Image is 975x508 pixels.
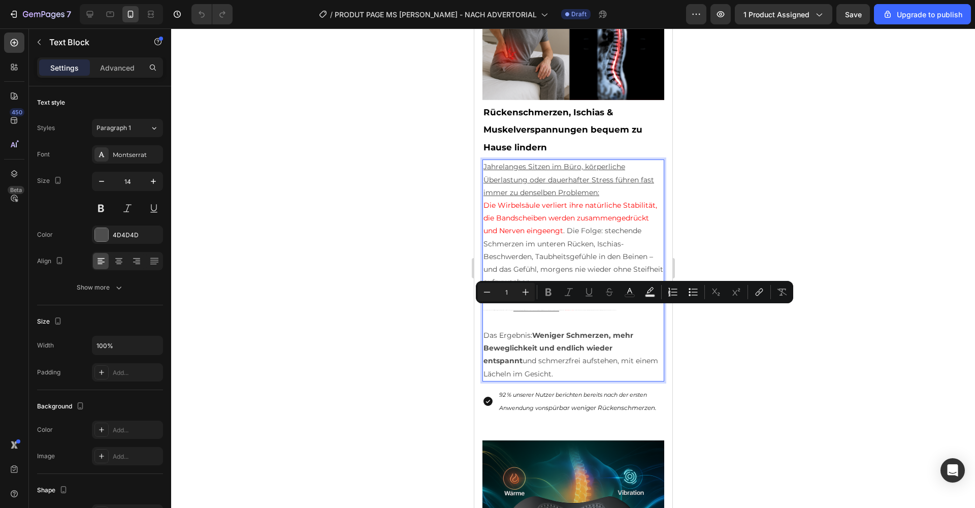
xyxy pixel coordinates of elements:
[37,315,64,329] div: Size
[67,8,71,20] p: 7
[113,150,160,160] div: Montserrat
[4,4,76,24] button: 7
[37,278,163,297] button: Show more
[836,4,870,24] button: Save
[37,150,50,159] div: Font
[37,484,70,497] div: Shape
[735,4,832,24] button: 1 product assigned
[37,123,55,133] div: Styles
[874,4,971,24] button: Upgrade to publish
[37,98,65,107] div: Text style
[883,9,962,20] div: Upgrade to publish
[113,452,160,461] div: Add...
[10,108,24,116] div: 450
[113,231,160,240] div: 4D4D4D
[49,36,136,48] p: Text Block
[191,4,233,24] div: Undo/Redo
[37,452,55,461] div: Image
[476,281,793,303] div: Editor contextual toolbar
[743,9,809,20] span: 1 product assigned
[37,400,86,414] div: Background
[571,10,587,19] span: Draft
[37,255,66,268] div: Align
[113,426,160,435] div: Add...
[335,9,537,20] span: PRODUT PAGE MS [PERSON_NAME] - NACH ADVERTORIAL
[330,9,333,20] span: /
[37,230,53,239] div: Color
[474,28,672,508] iframe: Design area
[50,62,79,73] p: Settings
[37,341,54,350] div: Width
[940,458,965,483] div: Open Intercom Messenger
[37,368,60,377] div: Padding
[100,62,135,73] p: Advanced
[37,174,64,188] div: Size
[92,336,162,355] input: Auto
[845,10,862,19] span: Save
[96,123,131,133] span: Paragraph 1
[113,368,160,377] div: Add...
[77,282,124,293] div: Show more
[37,425,53,434] div: Color
[8,186,24,194] div: Beta
[92,119,163,137] button: Paragraph 1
